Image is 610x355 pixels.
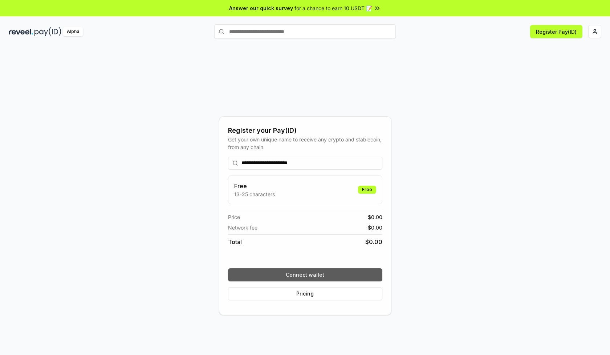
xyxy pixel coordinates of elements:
button: Register Pay(ID) [530,25,582,38]
div: Register your Pay(ID) [228,125,382,136]
div: Free [358,186,376,194]
span: $ 0.00 [368,213,382,221]
div: Get your own unique name to receive any crypto and stablecoin, from any chain [228,136,382,151]
span: $ 0.00 [368,224,382,231]
span: for a chance to earn 10 USDT 📝 [294,4,372,12]
span: Total [228,238,242,246]
button: Pricing [228,287,382,300]
span: $ 0.00 [365,238,382,246]
h3: Free [234,182,275,190]
p: 13-25 characters [234,190,275,198]
img: pay_id [34,27,61,36]
span: Network fee [228,224,257,231]
button: Connect wallet [228,268,382,281]
div: Alpha [63,27,83,36]
img: reveel_dark [9,27,33,36]
span: Answer our quick survey [229,4,293,12]
span: Price [228,213,240,221]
